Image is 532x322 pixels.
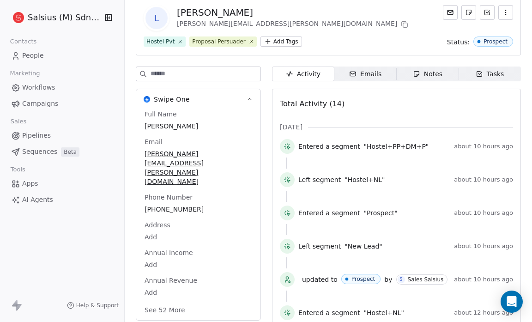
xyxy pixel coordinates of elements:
[280,122,302,132] span: [DATE]
[484,38,508,45] div: Prospect
[143,220,172,230] span: Address
[7,192,117,207] a: AI Agents
[22,51,44,61] span: People
[298,208,360,218] span: Entered a segment
[139,302,191,318] button: See 52 More
[154,95,190,104] span: Swipe One
[298,308,360,317] span: Entered a segment
[177,19,410,30] div: [PERSON_NAME][EMAIL_ADDRESS][PERSON_NAME][DOMAIN_NAME]
[6,163,29,176] span: Tools
[146,37,175,46] div: Hostel Pvt
[7,80,117,95] a: Workflows
[145,7,168,29] span: L
[6,67,44,80] span: Marketing
[7,176,117,191] a: Apps
[364,308,404,317] span: "Hostel+NL"
[302,275,338,284] span: updated to
[28,12,102,24] span: Salsius (M) Sdn Bhd
[61,147,79,157] span: Beta
[7,144,117,159] a: SequencesBeta
[22,147,57,157] span: Sequences
[22,131,51,140] span: Pipelines
[364,208,398,218] span: "Prospect"
[22,195,53,205] span: AI Agents
[145,149,252,186] span: [PERSON_NAME][EMAIL_ADDRESS][PERSON_NAME][DOMAIN_NAME]
[7,96,117,111] a: Campaigns
[476,69,504,79] div: Tasks
[454,243,513,250] span: about 10 hours ago
[408,276,444,283] div: Sales Salsius
[447,37,470,47] span: Status:
[454,143,513,150] span: about 10 hours ago
[177,6,410,19] div: [PERSON_NAME]
[345,242,382,251] span: "New Lead"
[13,12,24,23] img: logo%20salsius.png
[143,109,179,119] span: Full Name
[298,142,360,151] span: Entered a segment
[349,69,381,79] div: Emails
[143,193,194,202] span: Phone Number
[143,248,195,257] span: Annual Income
[22,83,55,92] span: Workflows
[280,99,345,108] span: Total Activity (14)
[298,175,341,184] span: Left segment
[7,48,117,63] a: People
[298,242,341,251] span: Left segment
[145,260,252,269] span: Add
[399,276,402,283] div: S
[7,128,117,143] a: Pipelines
[22,99,58,109] span: Campaigns
[76,302,119,309] span: Help & Support
[136,89,260,109] button: Swipe OneSwipe One
[145,122,252,131] span: [PERSON_NAME]
[143,276,199,285] span: Annual Revenue
[6,115,30,128] span: Sales
[145,288,252,297] span: Add
[67,302,119,309] a: Help & Support
[6,35,41,49] span: Contacts
[144,96,150,103] img: Swipe One
[22,179,38,188] span: Apps
[351,276,375,282] div: Prospect
[345,175,385,184] span: "Hostel+NL"
[454,276,513,283] span: about 10 hours ago
[384,275,392,284] span: by
[454,309,513,316] span: about 12 hours ago
[11,10,98,25] button: Salsius (M) Sdn Bhd
[364,142,429,151] span: "Hostel+PP+DM+P"
[413,69,442,79] div: Notes
[501,291,523,313] div: Open Intercom Messenger
[192,37,246,46] div: Proposal Persuader
[260,36,302,47] button: Add Tags
[143,137,164,146] span: Email
[145,205,252,214] span: [PHONE_NUMBER]
[145,232,252,242] span: Add
[454,176,513,183] span: about 10 hours ago
[454,209,513,217] span: about 10 hours ago
[136,109,260,320] div: Swipe OneSwipe One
